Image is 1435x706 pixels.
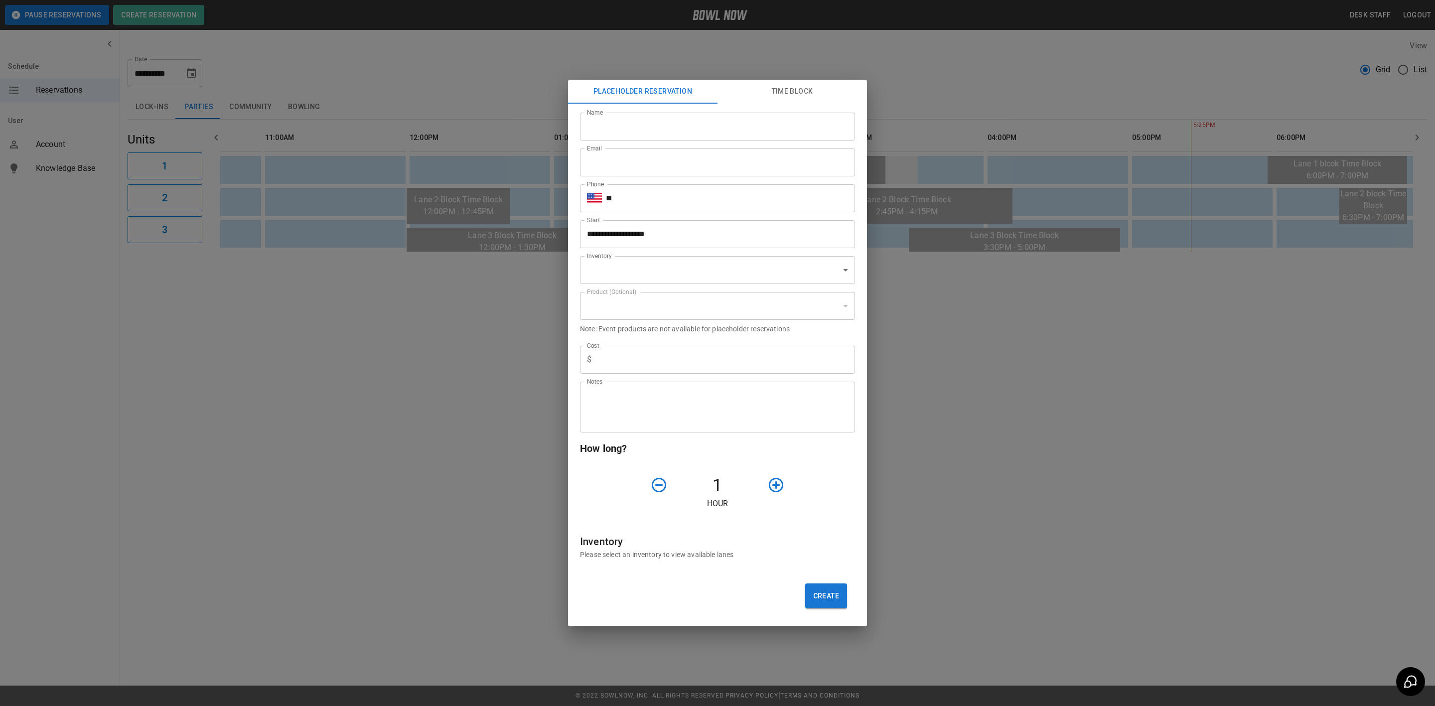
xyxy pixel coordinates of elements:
[568,80,717,104] button: Placeholder Reservation
[580,534,855,550] h6: Inventory
[672,475,763,496] h4: 1
[580,220,848,248] input: Choose date, selected date is Oct 4, 2025
[580,550,855,560] p: Please select an inventory to view available lanes
[587,180,604,188] label: Phone
[580,324,855,334] p: Note: Event products are not available for placeholder reservations
[580,256,855,284] div: ​
[580,440,855,456] h6: How long?
[587,216,600,224] label: Start
[717,80,867,104] button: Time Block
[587,354,591,366] p: $
[580,292,855,320] div: ​
[580,498,855,510] p: Hour
[587,191,602,206] button: Select country
[805,583,847,608] button: Create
